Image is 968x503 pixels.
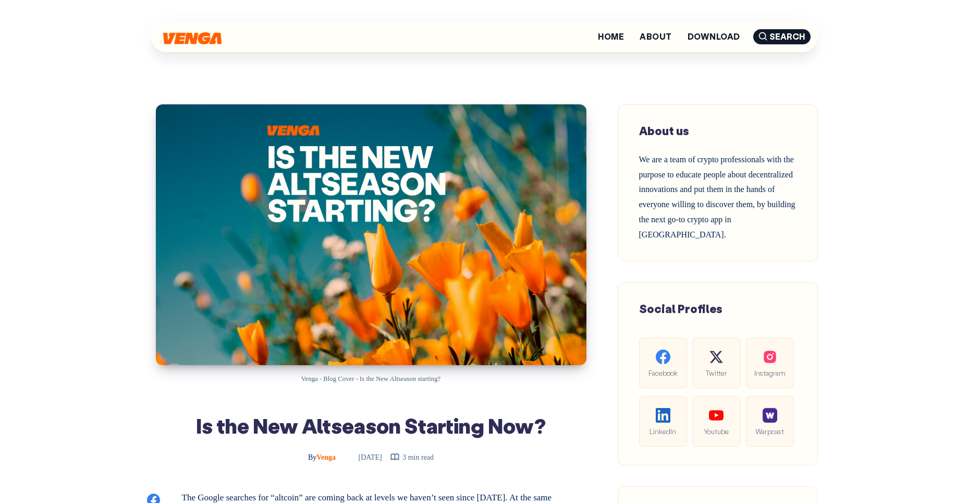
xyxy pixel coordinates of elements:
[701,425,732,437] span: Youtube
[709,408,724,423] img: social-youtube.99db9aba05279f803f3e7a4a838dfb6c.svg
[639,123,689,138] span: About us
[308,453,336,461] span: Venga
[754,367,786,379] span: Instagram
[753,29,811,44] span: Search
[647,367,679,379] span: Facebook
[639,396,687,447] a: LinkedIn
[701,367,732,379] span: Twitter
[598,32,624,41] a: Home
[344,453,382,461] time: [DATE]
[647,425,679,437] span: LinkedIn
[308,453,316,461] span: By
[301,375,440,382] span: Venga - Blog Cover - Is the New Altseason starting?
[639,338,687,388] a: Facebook
[692,396,740,447] a: Youtube
[763,408,777,423] img: social-warpcast.e8a23a7ed3178af0345123c41633f860.png
[754,425,786,437] span: Warpcast
[640,32,671,41] a: About
[692,338,740,388] a: Twitter
[688,32,740,41] a: Download
[639,301,722,316] span: Social Profiles
[656,408,670,423] img: social-linkedin.be646fe421ccab3a2ad91cb58bdc9694.svg
[746,338,794,388] a: Instagram
[639,155,795,239] span: We are a team of crypto professionals with the purpose to educate people about decentralized inno...
[156,104,586,365] img: Is the New Altseason Starting Now?
[390,451,434,464] div: 3 min read
[746,396,794,447] a: Warpcast
[163,32,222,44] img: Venga Blog
[182,413,560,438] h1: Is the New Altseason Starting Now?
[308,453,338,461] a: ByVenga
